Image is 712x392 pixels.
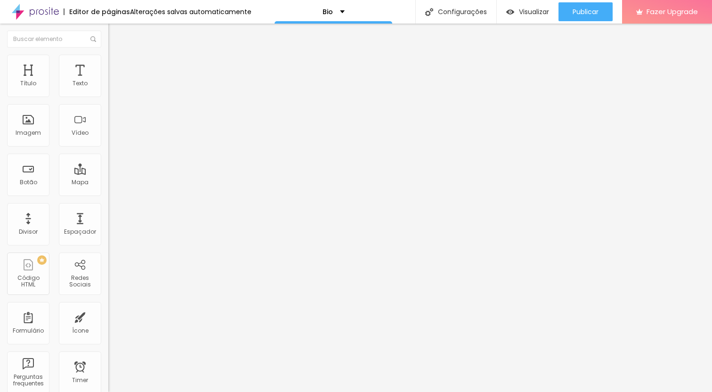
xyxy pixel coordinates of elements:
[573,8,599,16] span: Publicar
[72,179,89,186] div: Mapa
[16,130,41,136] div: Imagem
[519,8,549,16] span: Visualizar
[72,130,89,136] div: Vídeo
[72,377,88,384] div: Timer
[61,275,98,288] div: Redes Sociais
[130,8,251,15] div: Alterações salvas automaticamente
[425,8,433,16] img: Icone
[13,327,44,334] div: Formulário
[20,80,36,87] div: Título
[647,8,698,16] span: Fazer Upgrade
[506,8,514,16] img: view-1.svg
[7,31,101,48] input: Buscar elemento
[73,80,88,87] div: Texto
[90,36,96,42] img: Icone
[558,2,613,21] button: Publicar
[19,229,38,235] div: Divisor
[72,327,89,334] div: Ícone
[323,8,333,15] p: Bio
[9,275,47,288] div: Código HTML
[64,229,96,235] div: Espaçador
[108,24,712,392] iframe: Editor
[497,2,558,21] button: Visualizar
[20,179,37,186] div: Botão
[9,374,47,387] div: Perguntas frequentes
[64,8,130,15] div: Editor de páginas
